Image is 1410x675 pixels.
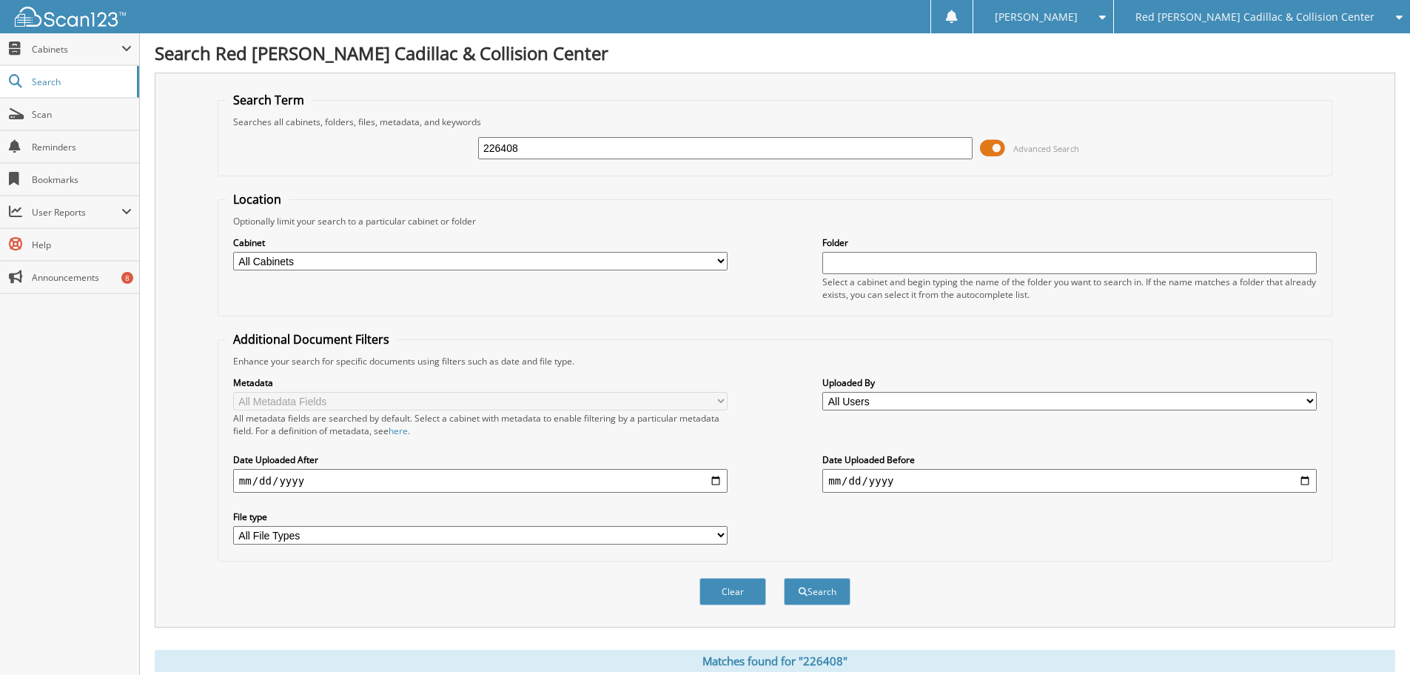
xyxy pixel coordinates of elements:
[32,206,121,219] span: User Reports
[226,355,1324,368] div: Enhance your search for specific documents using filters such as date and file type.
[233,376,728,389] label: Metadata
[155,41,1395,65] h1: Search Red [PERSON_NAME] Cadillac & Collision Center
[32,271,132,284] span: Announcements
[226,191,289,207] legend: Location
[233,469,728,493] input: start
[226,116,1324,128] div: Searches all cabinets, folders, files, metadata, and keywords
[822,453,1317,466] label: Date Uploaded Before
[233,511,728,523] label: File type
[226,215,1324,227] div: Optionally limit your search to a particular cabinet or folder
[1135,13,1374,21] span: Red [PERSON_NAME] Cadillac & Collision Center
[15,7,126,27] img: scan123-logo-white.svg
[32,108,132,121] span: Scan
[155,650,1395,672] div: Matches found for "226408"
[226,331,397,348] legend: Additional Document Filters
[233,236,728,249] label: Cabinet
[32,141,132,153] span: Reminders
[995,13,1078,21] span: [PERSON_NAME]
[784,578,850,605] button: Search
[32,76,130,88] span: Search
[822,376,1317,389] label: Uploaded By
[32,239,132,251] span: Help
[1013,143,1079,154] span: Advanced Search
[32,173,132,186] span: Bookmarks
[233,453,728,466] label: Date Uploaded After
[1336,604,1410,675] iframe: Chat Widget
[226,92,312,108] legend: Search Term
[121,272,133,284] div: 8
[822,469,1317,493] input: end
[233,412,728,437] div: All metadata fields are searched by default. Select a cabinet with metadata to enable filtering b...
[389,425,408,437] a: here
[822,236,1317,249] label: Folder
[32,43,121,56] span: Cabinets
[822,276,1317,301] div: Select a cabinet and begin typing the name of the folder you want to search in. If the name match...
[699,578,766,605] button: Clear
